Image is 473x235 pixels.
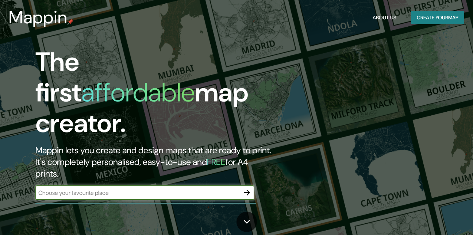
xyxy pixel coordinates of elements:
[9,7,68,28] h3: Mappin
[81,76,195,109] h1: affordable
[370,11,399,24] button: About Us
[68,19,73,25] img: mappin-pin
[35,47,272,145] h1: The first map creator.
[35,189,240,197] input: Choose your favourite place
[35,145,272,180] h2: Mappin lets you create and design maps that are ready to print. It's completely personalised, eas...
[411,11,464,24] button: Create yourmap
[207,156,226,167] h5: FREE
